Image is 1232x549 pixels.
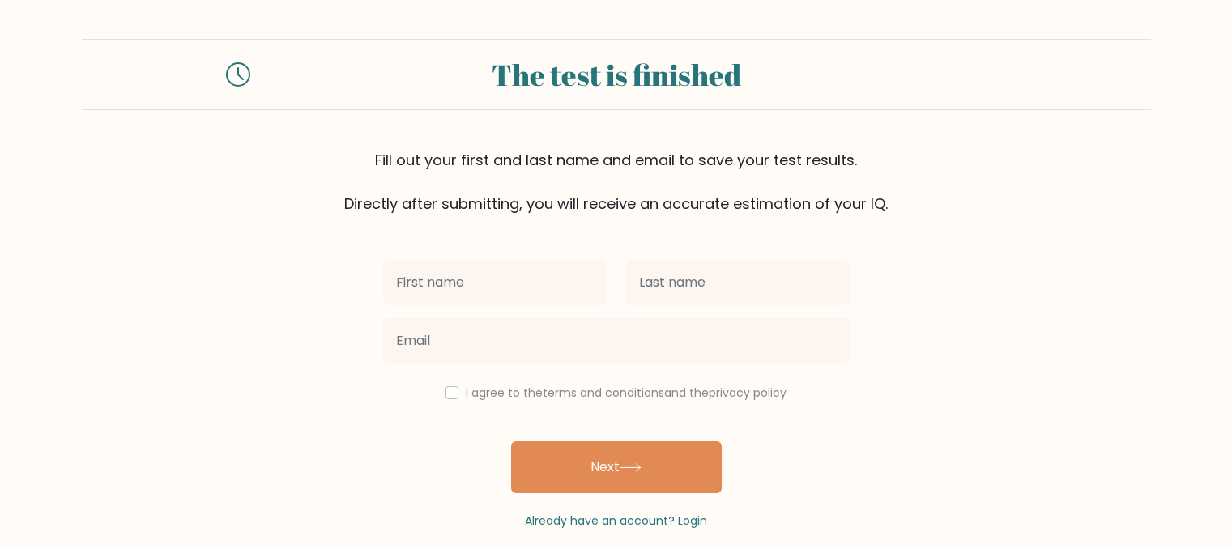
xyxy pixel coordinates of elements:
div: Fill out your first and last name and email to save your test results. Directly after submitting,... [82,149,1151,215]
div: The test is finished [270,53,963,96]
input: Last name [626,260,850,305]
a: Already have an account? Login [525,513,707,529]
input: Email [383,318,850,364]
input: First name [383,260,607,305]
button: Next [511,441,722,493]
label: I agree to the and the [466,385,787,401]
a: terms and conditions [543,385,664,401]
a: privacy policy [709,385,787,401]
